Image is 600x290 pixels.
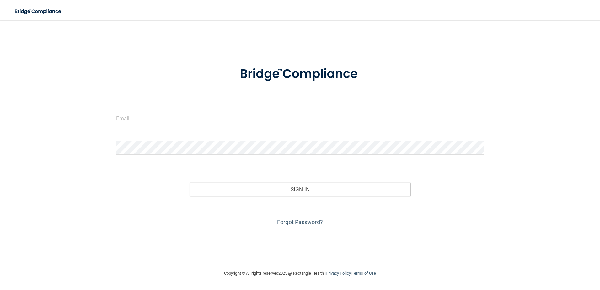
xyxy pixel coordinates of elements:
[190,182,410,196] button: Sign In
[352,271,376,276] a: Terms of Use
[116,111,484,125] input: Email
[277,219,323,225] a: Forgot Password?
[326,271,351,276] a: Privacy Policy
[9,5,67,18] img: bridge_compliance_login_screen.278c3ca4.svg
[227,58,373,90] img: bridge_compliance_login_screen.278c3ca4.svg
[185,263,415,283] div: Copyright © All rights reserved 2025 @ Rectangle Health | |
